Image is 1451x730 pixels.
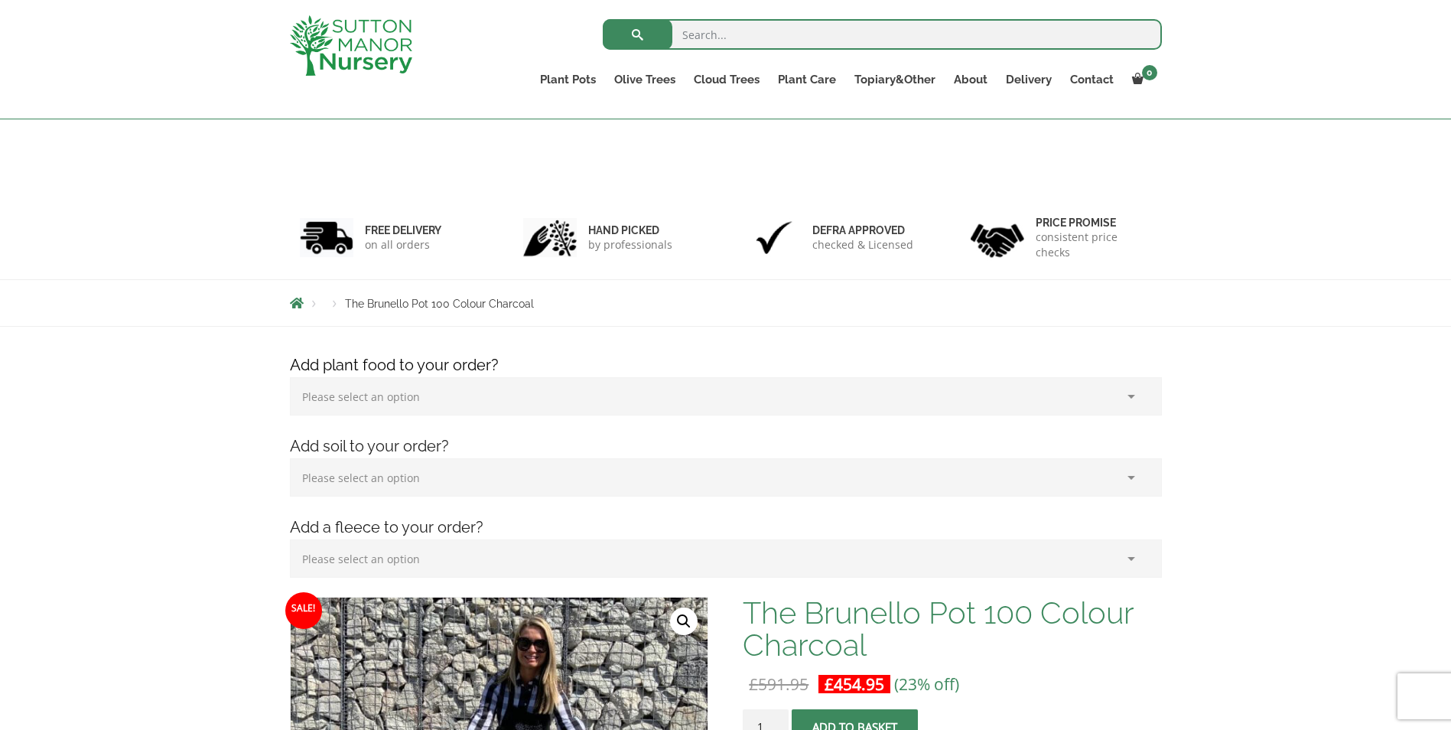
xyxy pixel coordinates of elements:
a: Delivery [997,69,1061,90]
img: 4.jpg [971,214,1024,261]
a: Topiary&Other [845,69,945,90]
a: Cloud Trees [685,69,769,90]
bdi: 591.95 [749,673,808,695]
a: 0 [1123,69,1162,90]
img: 2.jpg [523,218,577,257]
h6: Defra approved [812,223,913,237]
span: Sale! [285,592,322,629]
a: About [945,69,997,90]
h6: Price promise [1036,216,1152,230]
span: £ [825,673,834,695]
img: 3.jpg [747,218,801,257]
a: Contact [1061,69,1123,90]
a: View full-screen image gallery [670,608,698,635]
span: (23% off) [894,673,959,695]
h6: hand picked [588,223,672,237]
p: on all orders [365,237,441,253]
bdi: 454.95 [825,673,884,695]
span: £ [749,673,758,695]
h6: FREE DELIVERY [365,223,441,237]
input: Search... [603,19,1162,50]
a: Plant Pots [531,69,605,90]
p: by professionals [588,237,672,253]
p: checked & Licensed [812,237,913,253]
a: Plant Care [769,69,845,90]
img: 1.jpg [300,218,353,257]
img: logo [290,15,412,76]
h4: Add soil to your order? [278,435,1173,458]
nav: Breadcrumbs [290,297,1162,309]
span: The Brunello Pot 100 Colour Charcoal [345,298,534,310]
h4: Add a fleece to your order? [278,516,1173,539]
a: Olive Trees [605,69,685,90]
h4: Add plant food to your order? [278,354,1173,377]
span: 0 [1142,65,1157,80]
h1: The Brunello Pot 100 Colour Charcoal [743,597,1161,661]
p: consistent price checks [1036,230,1152,260]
